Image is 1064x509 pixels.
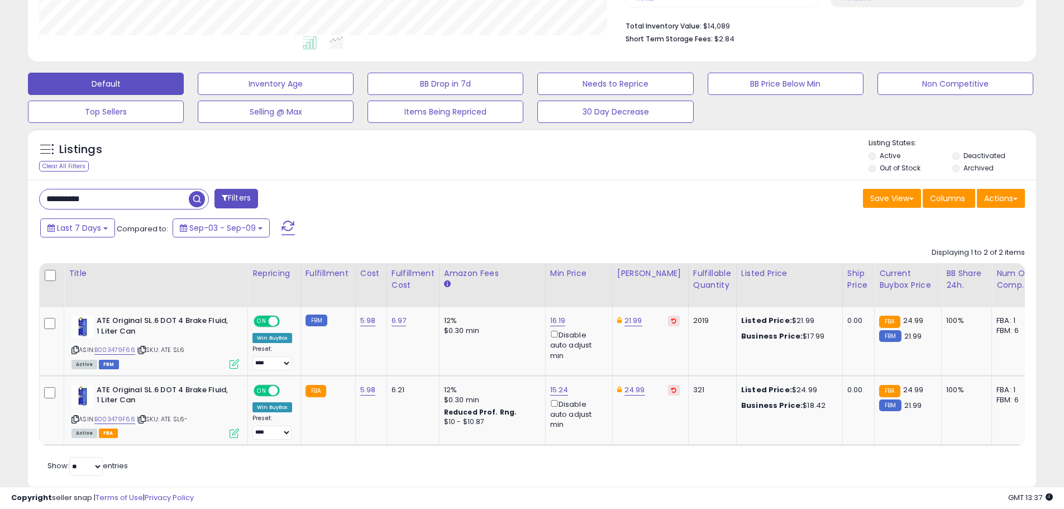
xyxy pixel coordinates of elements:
[117,223,168,234] span: Compared to:
[99,360,119,369] span: FBM
[946,268,987,291] div: BB Share 24h.
[252,333,292,343] div: Win BuyBox
[173,218,270,237] button: Sep-03 - Sep-09
[189,222,256,234] span: Sep-03 - Sep-09
[714,34,734,44] span: $2.84
[145,492,194,503] a: Privacy Policy
[94,415,135,424] a: B003479F66
[741,384,792,395] b: Listed Price:
[11,492,52,503] strong: Copyright
[741,385,834,395] div: $24.99
[626,18,1017,32] li: $14,089
[903,384,924,395] span: 24.99
[932,248,1025,258] div: Displaying 1 to 2 of 2 items
[903,315,924,326] span: 24.99
[444,385,537,395] div: 12%
[741,331,834,341] div: $17.99
[306,315,327,326] small: FBM
[708,73,863,95] button: BB Price Below Min
[278,386,296,395] span: OFF
[97,316,232,339] b: ATE Original SL.6 DOT 4 Brake Fluid, 1 Liter Can
[879,316,900,328] small: FBA
[923,189,975,208] button: Columns
[368,101,523,123] button: Items Being Repriced
[368,73,523,95] button: BB Drop in 7d
[617,268,684,279] div: [PERSON_NAME]
[626,21,702,31] b: Total Inventory Value:
[996,395,1033,405] div: FBM: 6
[1008,492,1053,503] span: 2025-09-17 13:37 GMT
[198,101,354,123] button: Selling @ Max
[741,401,834,411] div: $18.42
[977,189,1025,208] button: Actions
[59,142,102,158] h5: Listings
[741,268,838,279] div: Listed Price
[71,360,97,369] span: All listings currently available for purchase on Amazon
[39,161,89,172] div: Clear All Filters
[624,384,645,396] a: 24.99
[360,315,376,326] a: 5.98
[47,460,128,471] span: Show: entries
[537,101,693,123] button: 30 Day Decrease
[306,268,351,279] div: Fulfillment
[550,329,604,361] div: Disable auto adjust min
[880,151,900,160] label: Active
[28,73,184,95] button: Default
[550,384,569,396] a: 15.24
[996,268,1037,291] div: Num of Comp.
[444,326,537,336] div: $0.30 min
[741,400,803,411] b: Business Price:
[137,415,188,424] span: | SKU: ATE SL6-
[71,316,239,368] div: ASIN:
[550,315,566,326] a: 16.19
[71,429,97,438] span: All listings currently available for purchase on Amazon
[537,73,693,95] button: Needs to Reprice
[28,101,184,123] button: Top Sellers
[137,345,184,354] span: | SKU: ATE SL6
[392,268,435,291] div: Fulfillment Cost
[904,400,922,411] span: 21.99
[444,279,451,289] small: Amazon Fees.
[360,268,382,279] div: Cost
[550,268,608,279] div: Min Price
[996,316,1033,326] div: FBA: 1
[252,268,296,279] div: Repricing
[963,163,994,173] label: Archived
[847,385,866,395] div: 0.00
[71,385,239,437] div: ASIN:
[626,34,713,44] b: Short Term Storage Fees:
[880,163,920,173] label: Out of Stock
[252,345,292,370] div: Preset:
[255,317,269,326] span: ON
[741,331,803,341] b: Business Price:
[550,398,604,430] div: Disable auto adjust min
[444,395,537,405] div: $0.30 min
[879,330,901,342] small: FBM
[71,316,94,338] img: 41nxueQXSgL._SL40_.jpg
[847,316,866,326] div: 0.00
[946,385,983,395] div: 100%
[741,316,834,326] div: $21.99
[444,417,537,427] div: $10 - $10.87
[904,331,922,341] span: 21.99
[392,315,407,326] a: 6.97
[996,385,1033,395] div: FBA: 1
[693,316,728,326] div: 2019
[963,151,1005,160] label: Deactivated
[741,315,792,326] b: Listed Price:
[71,385,94,407] img: 41nxueQXSgL._SL40_.jpg
[879,268,937,291] div: Current Buybox Price
[624,315,642,326] a: 21.99
[869,138,1036,149] p: Listing States:
[214,189,258,208] button: Filters
[392,385,431,395] div: 6.21
[94,345,135,355] a: B003479F66
[11,493,194,503] div: seller snap | |
[879,399,901,411] small: FBM
[57,222,101,234] span: Last 7 Days
[863,189,921,208] button: Save View
[444,268,541,279] div: Amazon Fees
[255,386,269,395] span: ON
[877,73,1033,95] button: Non Competitive
[444,316,537,326] div: 12%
